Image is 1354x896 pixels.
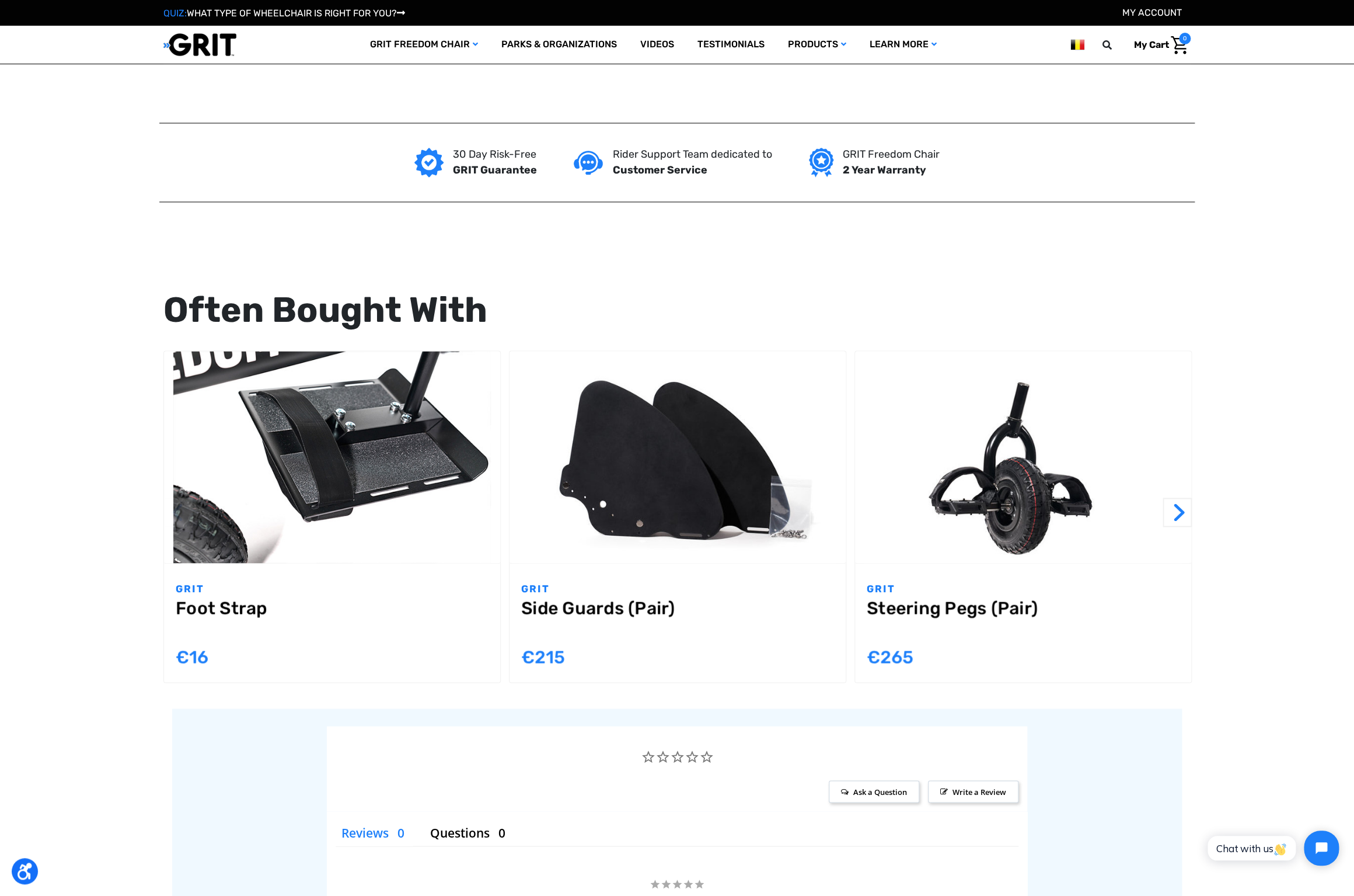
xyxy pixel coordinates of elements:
span: 0 [1179,33,1191,44]
strong: Customer Service [612,164,707,176]
a: Learn More [858,26,948,64]
a: Steering Pegs (Pair),$249.00 [867,598,1179,640]
span: €‌16 [176,647,208,668]
a: Products [776,26,858,64]
a: GRIT Freedom Chair [358,26,490,64]
a: Account [1122,7,1182,18]
strong: 2 Year Warranty [843,164,926,176]
div: Often Bought With [163,284,1191,336]
a: Foot Strap,$15.00 [164,351,500,563]
img: Cart [1171,36,1188,54]
li: Questions [424,820,514,846]
img: GRIT Foot Strap: velcro strap shown looped through slots on footplate of GRIT Freedom Chair to ke... [164,351,500,563]
button: Go to slide 2 of 2 [1163,498,1192,527]
a: Testimonials [686,26,776,64]
p: GRIT Freedom Chair [843,147,940,162]
a: Parks & Organizations [490,26,629,64]
span: Ask a Question [829,780,919,803]
a: Foot Strap,$15.00 [176,598,488,640]
img: GRIT All-Terrain Wheelchair and Mobility Equipment [163,33,236,57]
input: Search [1108,33,1125,57]
span: Write a Review [928,780,1018,803]
a: Videos [629,26,686,64]
a: QUIZ:WHAT TYPE OF WHEELCHAIR IS RIGHT FOR YOU? [163,8,405,19]
img: GRIT Freedom Chair 2 Year Warranty [809,148,833,177]
img: Rider Support Team dedicated to Customer Service [574,151,603,175]
iframe: Tidio Chat [1195,821,1349,876]
img: GRIT Side Guards: pair of side guards and hardware to attach to GRIT Freedom Chair, to protect cl... [510,351,846,563]
p: GRIT [521,581,834,596]
p: Rider Support Team dedicated to [612,147,772,162]
img: be.png [1070,37,1084,52]
p: GRIT [176,581,488,596]
a: Side Guards (Pair),$199.00 [521,598,834,640]
p: 30 Day Risk-Free [453,147,536,162]
img: 30 Day Risk-Free GRIT Guarantee [414,148,444,177]
a: Steering Pegs (Pair),$249.00 [855,351,1191,563]
span: €‌215 [521,647,565,668]
span: QUIZ: [163,8,187,19]
p: GRIT [867,581,1179,596]
a: Cart with 0 items [1125,33,1191,57]
li: Reviews [336,820,413,846]
a: Side Guards (Pair),$199.00 [510,351,846,563]
span: €‌265 [867,647,913,668]
img: GRIT Steering Pegs: pair of foot rests attached to front mountainboard caster wheel of GRIT Freed... [855,351,1191,563]
button: Go to slide 2 of 2 [163,498,193,527]
span: My Cart [1134,39,1169,50]
strong: GRIT Guarantee [453,164,536,176]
